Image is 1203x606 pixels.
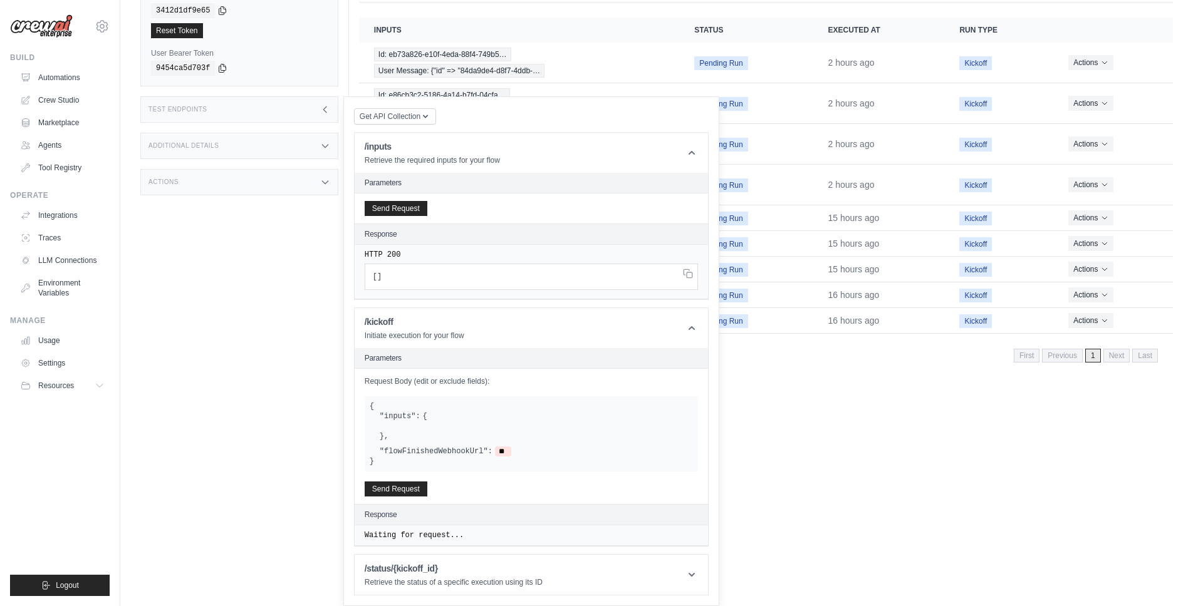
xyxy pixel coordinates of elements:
[359,18,680,43] th: Inputs
[1068,55,1113,70] button: Actions for execution
[828,58,875,68] time: August 27, 2025 at 12:18 BST
[1068,262,1113,277] button: Actions for execution
[365,577,543,587] p: Retrieve the status of a specific execution using its ID
[959,212,992,225] span: Kickoff
[15,135,110,155] a: Agents
[959,138,992,151] span: Kickoff
[694,138,747,151] span: Pending Run
[374,64,544,78] span: User Message: {"id" => "84da9de4-d8f7-4ddb-…
[365,530,698,540] pre: Waiting for request...
[359,339,1173,371] nav: Pagination
[148,142,219,150] h3: Additional Details
[365,353,698,363] h2: Parameters
[365,250,698,260] pre: HTTP 200
[694,56,747,70] span: Pending Run
[15,90,110,110] a: Crew Studio
[15,68,110,88] a: Automations
[10,575,110,596] button: Logout
[15,113,110,133] a: Marketplace
[360,111,420,121] span: Get API Collection
[694,314,747,328] span: Pending Run
[151,23,203,38] a: Reset Token
[380,446,492,456] label: "flowFinishedWebhookUrl":
[15,273,110,303] a: Environment Variables
[1014,349,1158,362] nav: Pagination
[384,431,388,441] span: ,
[374,88,510,102] span: Id: e86cb3c2-5186-4a14-b7fd-04cfa…
[15,331,110,351] a: Usage
[374,88,665,118] a: View execution details for Id
[423,411,427,421] span: {
[959,56,992,70] span: Kickoff
[944,18,1053,43] th: Run Type
[56,580,79,590] span: Logout
[828,139,875,149] time: August 27, 2025 at 12:14 BST
[679,18,813,43] th: Status
[1014,349,1039,362] span: First
[828,264,880,274] time: August 26, 2025 at 22:32 BST
[828,180,875,190] time: August 27, 2025 at 12:12 BST
[365,331,464,341] p: Initiate execution for your flow
[377,272,382,281] span: ]
[15,353,110,373] a: Settings
[1068,287,1113,302] button: Actions for execution
[374,48,665,78] a: View execution details for Id
[1068,136,1113,151] button: Actions for execution
[15,158,110,178] a: Tool Registry
[373,272,377,281] span: [
[10,190,110,200] div: Operate
[1085,349,1101,362] span: 1
[359,18,1173,371] section: Crew executions table
[828,316,880,326] time: August 26, 2025 at 22:31 BST
[813,18,945,43] th: Executed at
[365,155,500,165] p: Retrieve the required inputs for your flow
[10,53,110,63] div: Build
[365,178,698,188] h2: Parameters
[694,97,747,111] span: Pending Run
[828,98,875,108] time: August 27, 2025 at 12:15 BST
[365,562,543,575] h1: /status/{kickoff_id}
[959,314,992,328] span: Kickoff
[1068,210,1113,225] button: Actions for execution
[959,263,992,277] span: Kickoff
[15,228,110,248] a: Traces
[380,411,420,421] label: "inputs":
[15,205,110,225] a: Integrations
[1103,349,1130,362] span: Next
[1068,177,1113,192] button: Actions for execution
[370,457,374,466] span: }
[365,481,427,496] button: Send Request
[694,237,747,251] span: Pending Run
[694,178,747,192] span: Pending Run
[959,178,992,192] span: Kickoff
[10,14,73,38] img: Logo
[365,201,427,216] button: Send Request
[694,289,747,302] span: Pending Run
[828,290,880,300] time: August 26, 2025 at 22:31 BST
[1068,96,1113,111] button: Actions for execution
[151,3,215,18] code: 3412d1df9e65
[1068,236,1113,251] button: Actions for execution
[959,289,992,302] span: Kickoff
[148,106,207,113] h3: Test Endpoints
[1042,349,1083,362] span: Previous
[959,97,992,111] span: Kickoff
[365,140,500,153] h1: /inputs
[1132,349,1158,362] span: Last
[354,108,436,125] button: Get API Collection
[959,237,992,251] span: Kickoff
[380,431,384,441] span: }
[365,316,464,328] h1: /kickoff
[1068,313,1113,328] button: Actions for execution
[365,376,698,386] label: Request Body (edit or exclude fields):
[694,212,747,225] span: Pending Run
[15,376,110,396] button: Resources
[828,213,880,223] time: August 26, 2025 at 22:47 BST
[151,61,215,76] code: 9454ca5d703f
[15,250,110,270] a: LLM Connections
[374,48,511,61] span: Id: eb73a826-e10f-4eda-88f4-749b5…
[828,239,880,249] time: August 26, 2025 at 22:45 BST
[694,263,747,277] span: Pending Run
[148,178,179,186] h3: Actions
[10,316,110,326] div: Manage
